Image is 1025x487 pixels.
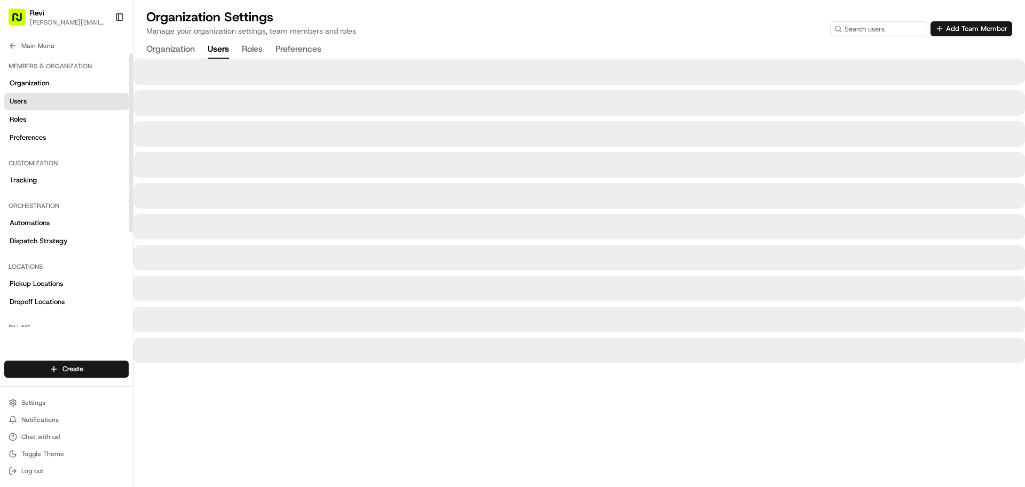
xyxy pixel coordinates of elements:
a: Dispatch Strategy [4,233,129,250]
a: Users [4,93,129,110]
button: Revi [30,7,44,18]
div: Customization [4,155,129,172]
span: Pickup Locations [10,279,63,289]
button: Main Menu [4,38,129,53]
span: Automations [10,218,50,228]
p: Manage your organization settings, team members and roles [146,26,356,36]
button: Preferences [275,41,321,59]
a: Dropoff Locations [4,293,129,310]
div: Orchestration [4,197,129,214]
span: Organization [10,78,49,88]
button: Roles [242,41,263,59]
button: Notifications [4,412,129,427]
div: Members & Organization [4,58,129,75]
button: [PERSON_NAME][EMAIL_ADDRESS][DOMAIN_NAME] [30,18,106,27]
span: Chat with us! [21,433,60,441]
a: Automations [4,214,129,231]
a: Tracking [4,172,129,189]
a: Organization [4,75,129,92]
a: Roles [4,111,129,128]
button: Log out [4,464,129,478]
span: Preferences [10,133,46,142]
span: Users [10,97,27,106]
h1: Organization Settings [146,9,356,26]
span: Roles [10,115,26,124]
div: Locations [4,258,129,275]
button: Settings [4,395,129,410]
button: Create [4,361,129,378]
button: Add Team Member [931,21,1012,36]
input: Search users [830,21,926,36]
span: Main Menu [21,42,54,50]
a: Pickup Locations [4,275,129,292]
span: Tracking [10,175,37,185]
span: Create [62,364,83,374]
div: Billing [4,319,129,336]
button: Chat with us! [4,429,129,444]
span: Settings [21,398,45,407]
button: Toggle Theme [4,446,129,461]
span: Dropoff Locations [10,297,65,307]
button: Revi[PERSON_NAME][EMAIL_ADDRESS][DOMAIN_NAME] [4,4,111,30]
span: Toggle Theme [21,450,64,458]
span: Log out [21,467,43,475]
button: Users [208,41,229,59]
span: Dispatch Strategy [10,236,68,246]
a: Preferences [4,129,129,146]
button: Organization [146,41,195,59]
span: Notifications [21,416,59,424]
